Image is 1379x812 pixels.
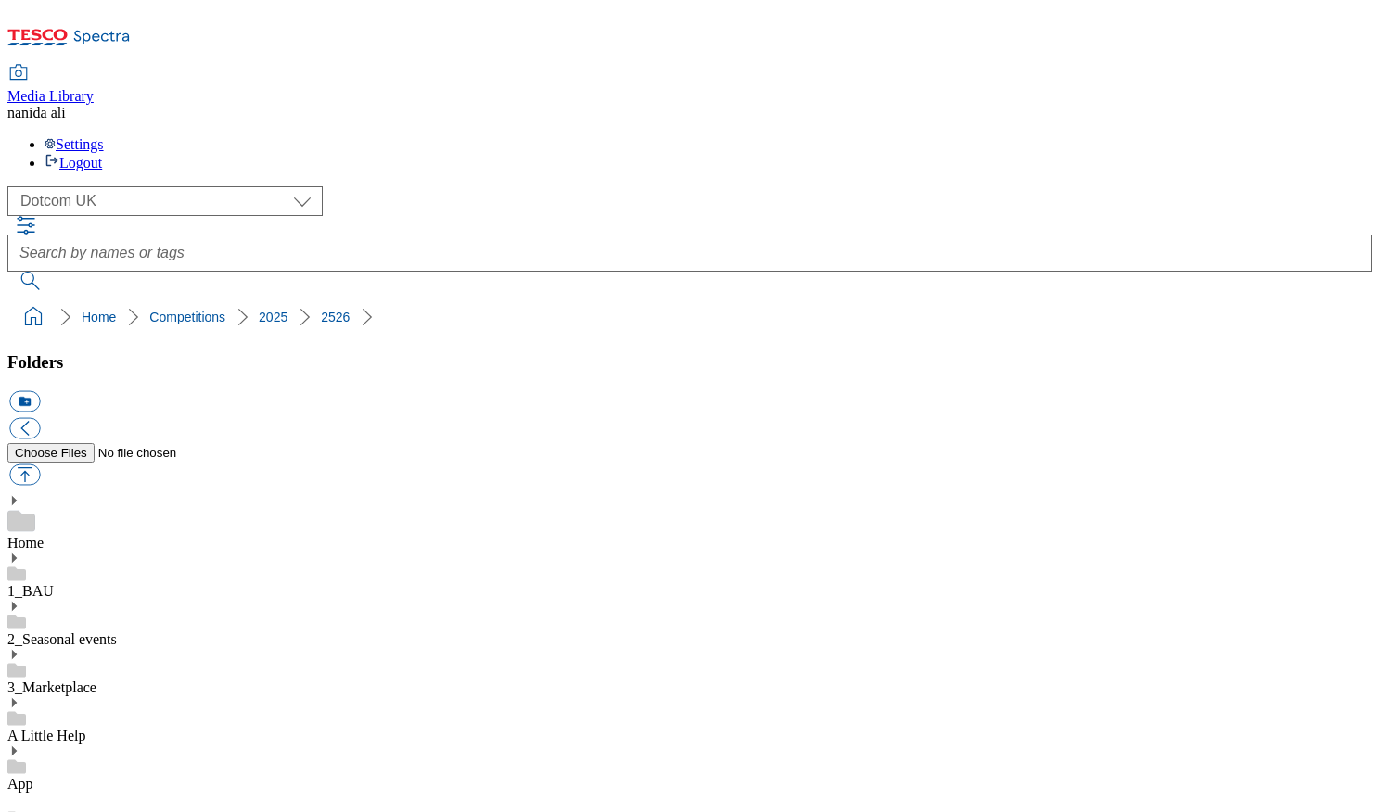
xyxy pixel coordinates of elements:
nav: breadcrumb [7,299,1372,335]
a: Media Library [7,66,94,105]
span: na [7,105,21,121]
a: App [7,776,33,792]
a: Settings [45,136,104,152]
a: A Little Help [7,728,85,743]
a: 2_Seasonal events [7,631,117,647]
a: 1_BAU [7,583,54,599]
a: Home [82,310,116,324]
a: 2025 [259,310,287,324]
a: home [19,302,48,332]
input: Search by names or tags [7,235,1372,272]
a: 2526 [321,310,350,324]
a: Logout [45,155,102,171]
span: Media Library [7,88,94,104]
a: 3_Marketplace [7,679,96,695]
a: Home [7,535,44,551]
span: nida ali [21,105,66,121]
h3: Folders [7,352,1372,373]
a: Competitions [149,310,225,324]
